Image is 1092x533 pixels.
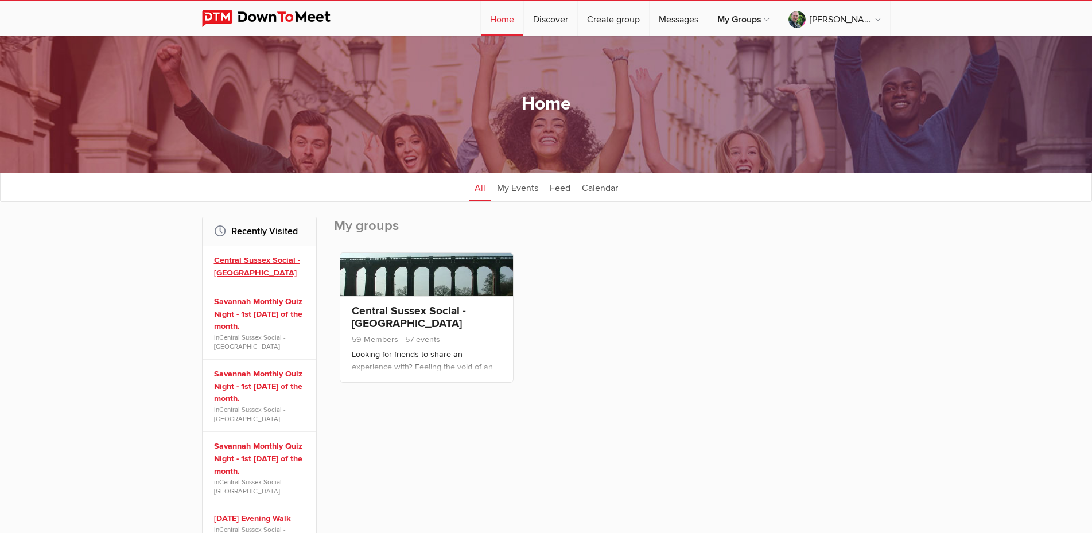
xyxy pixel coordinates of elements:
[214,440,308,477] a: Savannah Monthly Quiz Night - 1st [DATE] of the month.
[214,254,308,279] a: Central Sussex Social - [GEOGRAPHIC_DATA]
[214,217,305,245] h2: Recently Visited
[214,478,285,495] a: Central Sussex Social - [GEOGRAPHIC_DATA]
[214,333,285,351] a: Central Sussex Social - [GEOGRAPHIC_DATA]
[522,92,571,116] h1: Home
[576,173,624,201] a: Calendar
[491,173,544,201] a: My Events
[352,334,398,344] span: 59 Members
[352,304,466,330] a: Central Sussex Social - [GEOGRAPHIC_DATA]
[708,1,779,36] a: My Groups
[779,1,890,36] a: [PERSON_NAME]
[214,477,308,496] span: in
[650,1,708,36] a: Messages
[214,406,285,423] a: Central Sussex Social - [GEOGRAPHIC_DATA]
[481,1,523,36] a: Home
[214,368,308,405] a: Savannah Monthly Quiz Night - 1st [DATE] of the month.
[214,333,308,351] span: in
[401,334,440,344] span: 57 events
[352,348,502,406] p: Looking for friends to share an experience with? Feeling the void of an empty nest? Would like co...
[214,512,308,525] a: [DATE] Evening Walk
[469,173,491,201] a: All
[578,1,649,36] a: Create group
[524,1,577,36] a: Discover
[544,173,576,201] a: Feed
[214,295,308,333] a: Savannah Monthly Quiz Night - 1st [DATE] of the month.
[334,217,891,247] h2: My groups
[214,405,308,423] span: in
[202,10,348,27] img: DownToMeet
